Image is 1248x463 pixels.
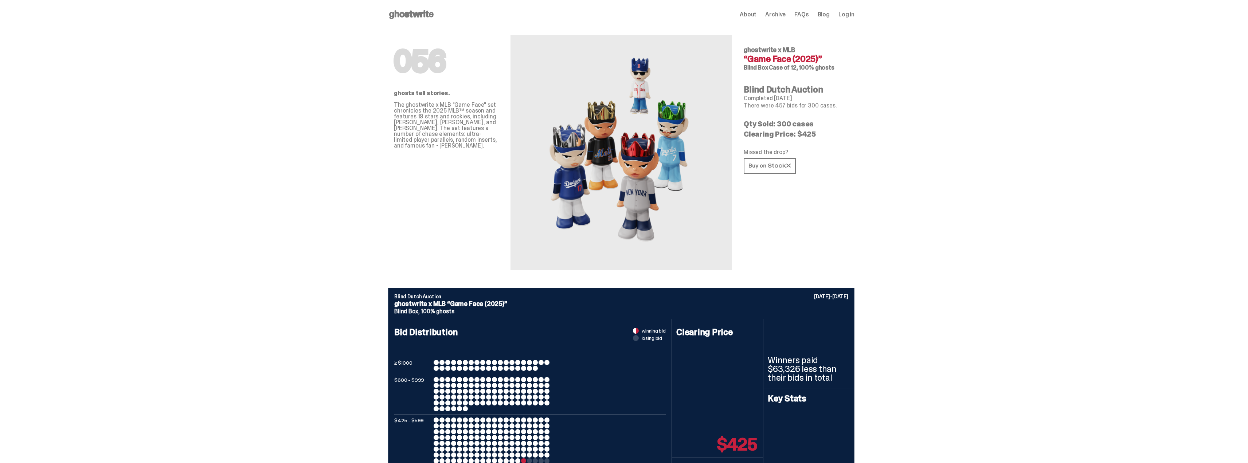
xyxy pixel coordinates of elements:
a: Blog [818,12,830,17]
p: The ghostwrite x MLB "Game Face" set chronicles the 2025 MLB™ season and features 19 stars and ro... [394,102,499,149]
p: Blind Dutch Auction [394,294,848,299]
span: Blind Box [744,64,768,71]
p: Qty Sold: 300 cases [744,120,849,127]
p: ghosts tell stories. [394,90,499,96]
span: ghosts [436,307,454,315]
a: Archive [765,12,786,17]
span: Blind Box, [394,307,419,315]
span: winning bid [642,328,666,333]
p: Clearing Price: $425 [744,130,849,138]
h1: 056 [394,47,499,76]
p: ≥ $1000 [394,360,431,371]
p: $425 [717,436,757,453]
img: MLB&ldquo;Game Face (2025)&rdquo; [541,52,701,253]
p: [DATE]-[DATE] [814,294,848,299]
a: FAQs [794,12,809,17]
h4: Bid Distribution [394,328,666,360]
span: 100% [421,307,435,315]
span: losing bid [642,336,662,341]
span: ghostwrite x MLB [744,46,795,54]
p: ghostwrite x MLB “Game Face (2025)” [394,301,848,307]
a: Log in [838,12,854,17]
p: There were 457 bids for 300 cases. [744,103,849,109]
p: Missed the drop? [744,149,849,155]
a: About [740,12,756,17]
span: Case of 12, 100% ghosts [769,64,834,71]
h4: Key Stats [768,394,850,403]
h4: Blind Dutch Auction [744,85,849,94]
p: $600 - $999 [394,377,431,411]
p: Winners paid $63,326 less than their bids in total [768,356,850,382]
h4: “Game Face (2025)” [744,55,849,63]
h4: Clearing Price [676,328,759,337]
p: Completed [DATE] [744,95,849,101]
